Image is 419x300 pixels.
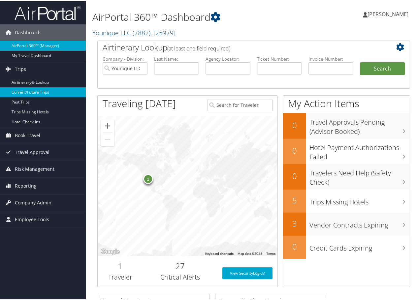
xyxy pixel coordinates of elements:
h3: Traveler [103,272,138,281]
h2: 0 [283,240,306,251]
label: Agency Locator: [206,55,250,61]
label: Company - Division: [103,55,147,61]
h3: Vendor Contracts Expiring [309,216,410,229]
span: , [ 25979 ] [150,27,176,36]
span: ( 7882 ) [133,27,150,36]
h3: Credit Cards Expiring [309,239,410,252]
h2: 0 [283,169,306,181]
h1: Traveling [DATE] [103,96,176,109]
span: Dashboards [15,23,42,40]
span: Map data ©2025 [238,251,262,255]
button: Search [360,61,405,75]
span: (at least one field required) [167,44,230,51]
label: Last Name: [154,55,199,61]
a: View SecurityLogic® [222,266,273,278]
a: 0Travel Approvals Pending (Advisor Booked) [283,112,410,137]
label: Ticket Number: [257,55,302,61]
span: Trips [15,60,26,76]
span: Employee Tools [15,210,49,227]
a: 3Vendor Contracts Expiring [283,212,410,235]
h2: 0 [283,119,306,130]
h2: 0 [283,144,306,155]
button: Zoom in [101,118,114,132]
label: Invoice Number: [308,55,353,61]
a: Younique LLC [92,27,176,36]
h2: 3 [283,217,306,228]
h3: Trips Missing Hotels [309,193,410,206]
h2: 27 [147,259,212,271]
h3: Critical Alerts [147,272,212,281]
span: Book Travel [15,126,40,143]
h3: Travel Approvals Pending (Advisor Booked) [309,113,410,135]
a: Terms (opens in new tab) [266,251,275,255]
a: Open this area in Google Maps (opens a new window) [99,247,121,255]
a: [PERSON_NAME] [363,3,415,23]
h1: My Action Items [283,96,410,109]
input: Search for Traveler [208,98,273,110]
img: Google [99,247,121,255]
h1: AirPortal 360™ Dashboard [92,9,307,23]
img: airportal-logo.png [15,4,81,20]
h3: Hotel Payment Authorizations Failed [309,139,410,161]
span: Reporting [15,177,37,193]
button: Zoom out [101,132,114,145]
a: 5Trips Missing Hotels [283,189,410,212]
span: Risk Management [15,160,54,176]
span: [PERSON_NAME] [368,10,408,17]
h2: 5 [283,194,306,205]
span: Company Admin [15,194,51,210]
a: 0Credit Cards Expiring [283,235,410,258]
a: 0Travelers Need Help (Safety Check) [283,163,410,189]
button: Keyboard shortcuts [205,251,234,255]
h2: 1 [103,259,138,271]
h2: Airtinerary Lookup [103,41,379,52]
a: 0Hotel Payment Authorizations Failed [283,138,410,163]
div: 1 [143,173,153,183]
h3: Travelers Need Help (Safety Check) [309,164,410,186]
span: Travel Approval [15,143,49,160]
